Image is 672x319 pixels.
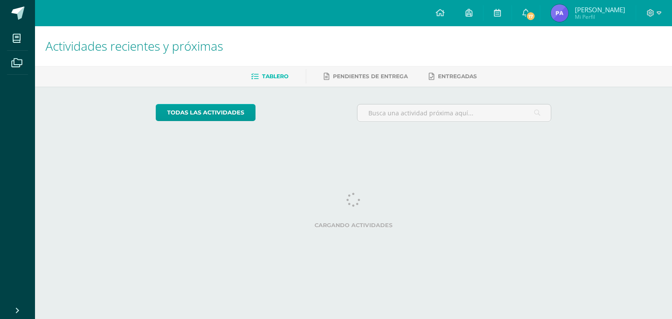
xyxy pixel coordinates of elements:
[45,38,223,54] span: Actividades recientes y próximas
[551,4,568,22] img: 74f312c1af2ccec09a95f66e1632a4c4.png
[333,73,408,80] span: Pendientes de entrega
[156,104,255,121] a: todas las Actividades
[357,104,551,121] input: Busca una actividad próxima aquí...
[262,73,288,80] span: Tablero
[251,69,288,83] a: Tablero
[324,69,408,83] a: Pendientes de entrega
[156,222,552,229] label: Cargando actividades
[429,69,477,83] a: Entregadas
[575,5,625,14] span: [PERSON_NAME]
[438,73,477,80] span: Entregadas
[526,11,535,21] span: 17
[575,13,625,21] span: Mi Perfil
